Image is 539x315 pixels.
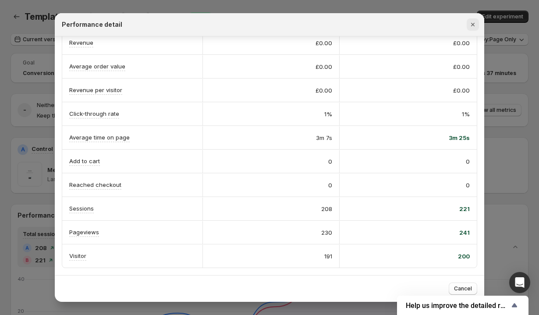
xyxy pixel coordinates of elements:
[462,110,470,118] span: 1%
[467,18,479,31] button: Close
[316,86,332,95] span: £0.00
[449,283,477,295] button: Cancel
[459,228,470,237] span: 241
[316,133,332,142] span: 3m 7s
[316,62,332,71] span: £0.00
[324,252,332,261] span: 191
[69,86,122,94] p: Revenue per visitor
[406,301,509,310] span: Help us improve the detailed report for A/B campaigns
[69,38,93,47] p: Revenue
[466,181,470,190] span: 0
[69,62,125,71] p: Average order value
[69,228,99,236] p: Pageviews
[328,157,332,166] span: 0
[69,180,121,189] p: Reached checkout
[453,39,470,47] span: £0.00
[449,133,470,142] span: 3m 25s
[458,252,470,261] span: 200
[62,20,122,29] h2: Performance detail
[316,39,332,47] span: £0.00
[69,204,94,213] p: Sessions
[454,285,472,292] span: Cancel
[321,204,332,213] span: 208
[453,62,470,71] span: £0.00
[328,181,332,190] span: 0
[466,157,470,166] span: 0
[69,109,119,118] p: Click-through rate
[406,300,520,311] button: Show survey - Help us improve the detailed report for A/B campaigns
[321,228,332,237] span: 230
[509,272,530,293] div: Open Intercom Messenger
[69,133,130,142] p: Average time on page
[69,251,86,260] p: Visitor
[69,157,100,165] p: Add to cart
[453,86,470,95] span: £0.00
[459,204,470,213] span: 221
[324,110,332,118] span: 1%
